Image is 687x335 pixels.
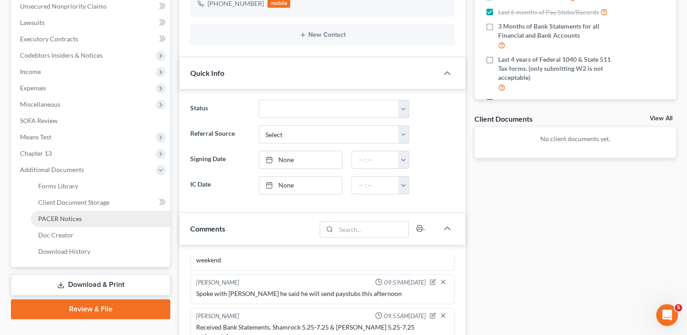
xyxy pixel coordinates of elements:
[20,51,103,59] span: Codebtors Insiders & Notices
[20,68,41,75] span: Income
[20,166,84,173] span: Additional Documents
[38,231,74,239] span: Doc Creator
[675,304,682,311] span: 5
[186,151,254,169] label: Signing Date
[498,22,618,40] span: 3 Months of Bank Statements for all Financial and Bank Accounts
[259,177,342,194] a: None
[20,84,46,92] span: Expenses
[20,117,58,124] span: SOFA Review
[196,312,239,321] div: [PERSON_NAME]
[482,134,669,143] p: No client documents yet.
[196,246,449,265] div: Spoke with [PERSON_NAME] on 7/24 he said he would get paystubs to me over the weekend
[20,133,51,141] span: Means Test
[38,198,109,206] span: Client Document Storage
[20,100,60,108] span: Miscellaneous
[38,247,90,255] span: Download History
[13,113,170,129] a: SOFA Review
[259,151,342,168] a: None
[20,149,52,157] span: Chapter 13
[384,312,426,320] span: 09:55AM[DATE]
[20,2,107,10] span: Unsecured Nonpriority Claims
[352,177,399,194] input: -- : --
[186,176,254,194] label: IC Date
[186,100,254,118] label: Status
[474,114,533,123] div: Client Documents
[196,278,239,287] div: [PERSON_NAME]
[20,35,78,43] span: Executory Contracts
[31,211,170,227] a: PACER Notices
[336,222,408,237] input: Search...
[498,8,599,17] span: Last 6 months of Pay Stubs/Records
[13,31,170,47] a: Executory Contracts
[13,15,170,31] a: Lawsuits
[498,55,618,82] span: Last 4 years of Federal 1040 & State 511 Tax forms. (only submitting W2 is not acceptable)
[11,274,170,296] a: Download & Print
[11,299,170,319] a: Review & File
[498,98,599,107] span: Real Property Deeds and Mortgages
[38,215,82,222] span: PACER Notices
[196,289,449,298] div: Spoke with [PERSON_NAME] he said he will send paystubs this afternoon
[38,182,78,190] span: Forms Library
[31,243,170,260] a: Download History
[198,31,447,39] button: New Contact
[31,178,170,194] a: Forms Library
[656,304,678,326] iframe: Intercom live chat
[31,227,170,243] a: Doc Creator
[186,125,254,143] label: Referral Source
[384,278,426,287] span: 09:59AM[DATE]
[20,19,44,26] span: Lawsuits
[650,115,672,122] a: View All
[190,69,224,77] span: Quick Info
[190,224,225,233] span: Comments
[352,151,399,168] input: -- : --
[31,194,170,211] a: Client Document Storage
